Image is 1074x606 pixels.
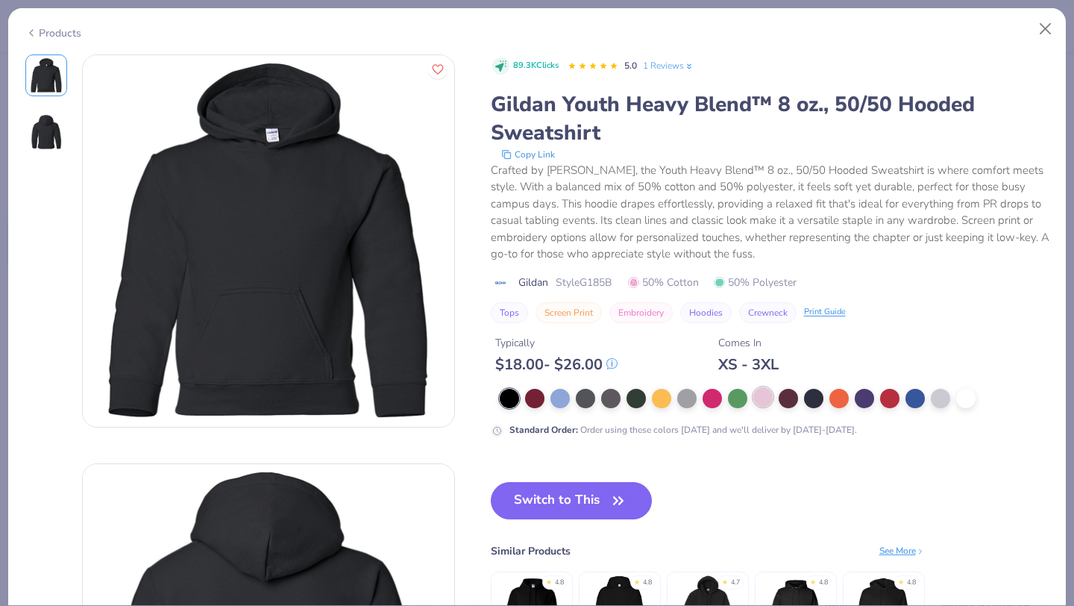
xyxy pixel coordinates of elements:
[907,578,916,588] div: 4.8
[546,578,552,584] div: ★
[879,544,925,557] div: See More
[718,335,779,351] div: Comes In
[819,578,828,588] div: 4.8
[497,147,559,162] button: copy to clipboard
[518,275,548,290] span: Gildan
[643,59,694,72] a: 1 Reviews
[898,578,904,584] div: ★
[634,578,640,584] div: ★
[491,90,1049,147] div: Gildan Youth Heavy Blend™ 8 oz., 50/50 Hooded Sweatshirt
[556,275,612,290] span: Style G185B
[1031,15,1060,43] button: Close
[25,25,81,41] div: Products
[714,275,797,290] span: 50% Polyester
[731,578,740,588] div: 4.7
[628,275,699,290] span: 50% Cotton
[722,578,728,584] div: ★
[804,306,846,319] div: Print Guide
[513,60,559,72] span: 89.3K Clicks
[624,60,637,72] span: 5.0
[491,162,1049,263] div: Crafted by [PERSON_NAME], the Youth Heavy Blend™ 8 oz., 50/50 Hooded Sweatshirt is where comfort ...
[509,424,578,436] strong: Standard Order :
[491,302,528,323] button: Tops
[491,543,571,559] div: Similar Products
[643,578,652,588] div: 4.8
[428,60,447,79] button: Like
[491,482,653,519] button: Switch to This
[555,578,564,588] div: 4.8
[609,302,673,323] button: Embroidery
[536,302,602,323] button: Screen Print
[568,54,618,78] div: 5.0 Stars
[28,114,64,150] img: Back
[491,277,511,289] img: brand logo
[28,57,64,93] img: Front
[739,302,797,323] button: Crewneck
[509,423,857,437] div: Order using these colors [DATE] and we'll deliver by [DATE]-[DATE].
[495,335,618,351] div: Typically
[810,578,816,584] div: ★
[680,302,732,323] button: Hoodies
[495,355,618,374] div: $ 18.00 - $ 26.00
[83,55,454,427] img: Front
